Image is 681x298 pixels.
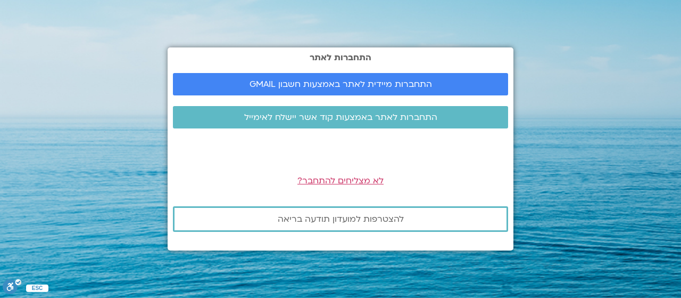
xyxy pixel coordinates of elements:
a: התחברות לאתר באמצעות קוד אשר יישלח לאימייל [173,106,508,128]
a: לא מצליחים להתחבר? [297,175,384,187]
span: התחברות מיידית לאתר באמצעות חשבון GMAIL [250,79,432,89]
span: התחברות לאתר באמצעות קוד אשר יישלח לאימייל [244,112,437,122]
span: להצטרפות למועדון תודעה בריאה [278,214,404,224]
h2: התחברות לאתר [173,53,508,62]
a: התחברות מיידית לאתר באמצעות חשבון GMAIL [173,73,508,95]
a: להצטרפות למועדון תודעה בריאה [173,206,508,232]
